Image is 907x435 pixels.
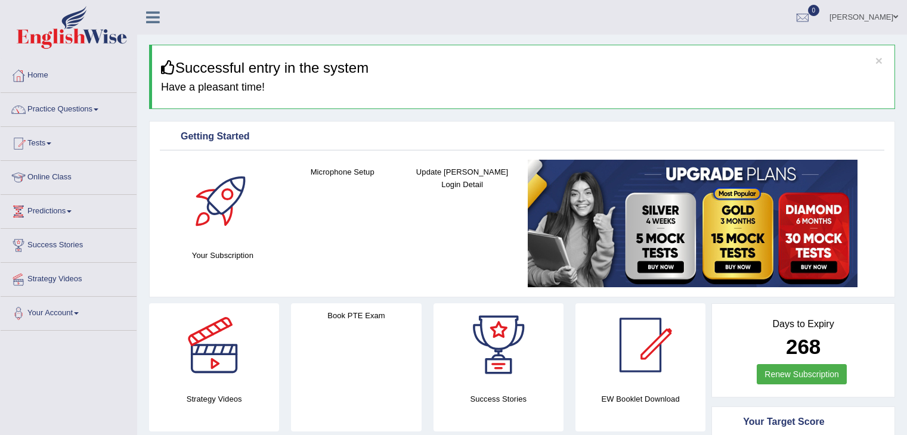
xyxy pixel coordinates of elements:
[434,393,564,405] h4: Success Stories
[528,160,858,287] img: small5.jpg
[575,393,705,405] h4: EW Booklet Download
[289,166,397,178] h4: Microphone Setup
[408,166,516,191] h4: Update [PERSON_NAME] Login Detail
[161,60,886,76] h3: Successful entry in the system
[1,127,137,157] a: Tests
[1,297,137,327] a: Your Account
[725,414,881,431] div: Your Target Score
[163,128,881,146] div: Getting Started
[786,335,821,358] b: 268
[1,195,137,225] a: Predictions
[169,249,277,262] h4: Your Subscription
[1,59,137,89] a: Home
[808,5,820,16] span: 0
[1,161,137,191] a: Online Class
[149,393,279,405] h4: Strategy Videos
[725,319,881,330] h4: Days to Expiry
[291,309,421,322] h4: Book PTE Exam
[161,82,886,94] h4: Have a pleasant time!
[1,229,137,259] a: Success Stories
[1,263,137,293] a: Strategy Videos
[875,54,883,67] button: ×
[757,364,847,384] a: Renew Subscription
[1,93,137,123] a: Practice Questions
